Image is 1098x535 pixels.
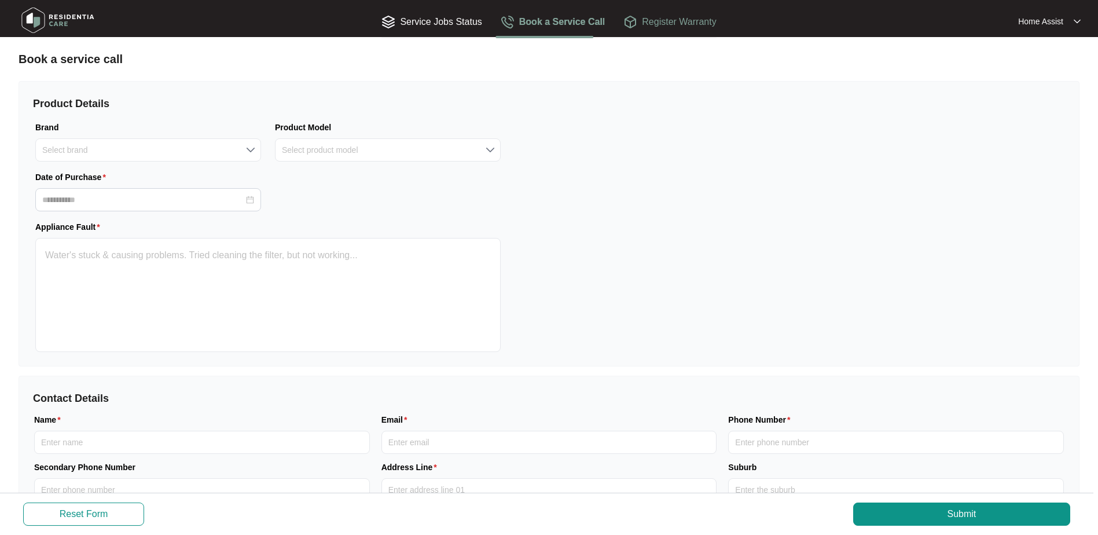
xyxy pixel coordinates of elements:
label: Email [381,414,412,426]
label: Phone Number [728,414,795,426]
label: Secondary Phone Number [34,461,144,473]
img: Register Warranty icon [623,15,637,29]
button: Reset Form [23,503,144,526]
img: Service Jobs Status icon [381,15,395,29]
input: Phone Number [728,431,1064,454]
label: Name [34,414,65,426]
span: Submit [948,507,976,521]
img: residentia care logo [17,3,98,38]
input: Suburb [728,478,1064,501]
label: Brand [35,122,67,133]
input: Secondary Phone Number [34,478,370,501]
label: Suburb [728,461,765,473]
img: Book a Service Call icon [501,15,515,29]
label: Date of Purchase [35,171,111,183]
div: Register Warranty [623,14,716,29]
p: Product Details [33,96,503,112]
input: Name [34,431,370,454]
button: Submit [853,503,1070,526]
div: Service Jobs Status [381,14,482,29]
input: Brand [42,139,254,161]
label: Product Model [275,122,340,133]
p: Home Assist [1018,16,1063,27]
span: Reset Form [60,507,108,521]
label: Address Line [381,461,442,473]
input: Address Line [381,478,717,501]
input: Product Model [282,139,494,161]
img: dropdown arrow [1074,19,1081,24]
input: Date of Purchase [42,194,244,206]
label: Appliance Fault [35,221,105,233]
p: Contact Details [33,390,1065,406]
input: Email [381,431,717,454]
p: Book a service call [19,51,1079,67]
textarea: Appliance Fault [35,238,501,352]
div: Book a Service Call [501,14,605,29]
